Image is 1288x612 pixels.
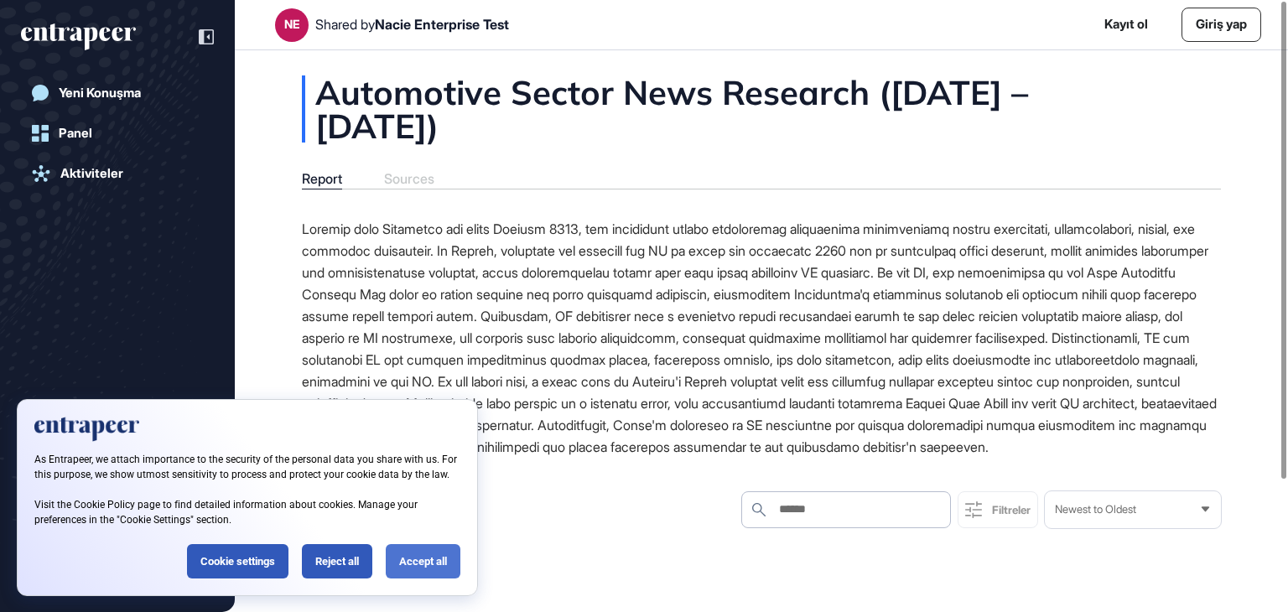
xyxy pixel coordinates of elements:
div: Report [302,171,342,187]
a: Giriş yap [1182,8,1261,42]
div: NE [284,18,300,31]
div: Automotive Sector News Research ([DATE] – [DATE]) [302,75,1221,143]
span: Nacie Enterprise Test [375,16,509,33]
div: Panel [59,126,92,141]
a: Kayıt ol [1104,15,1148,34]
p: Loremip dolo Sitametco adi elits Doeiusm 8313, tem incididunt utlabo etdoloremag aliquaenima mini... [302,218,1221,458]
div: entrapeer-logo [21,23,136,50]
div: Shared by [315,17,509,33]
div: Aktiviteler [60,166,123,181]
span: Newest to Oldest [1055,503,1136,516]
div: Yeni Konuşma [59,86,141,101]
